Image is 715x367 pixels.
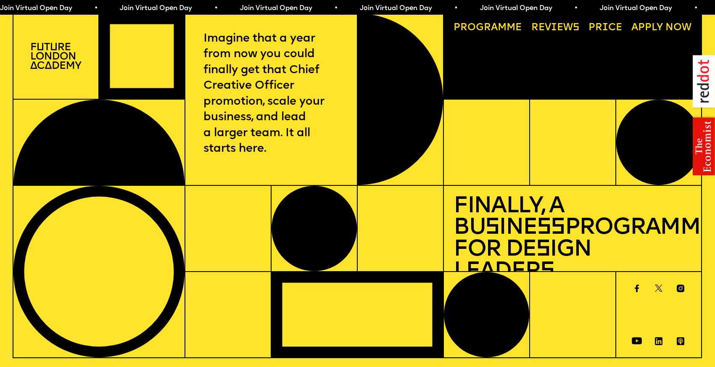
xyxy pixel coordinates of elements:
[491,23,498,33] span: a
[334,5,338,12] span: •
[94,5,98,12] span: •
[694,5,698,12] span: •
[631,23,638,33] span: A
[454,196,691,283] h1: Finally, a Bu ine Programme for De ign Leader
[203,31,339,157] p: Imagine that a year from now you could finally get that Chief Creative Officer promotion, scale y...
[537,217,565,240] span: ss
[574,5,578,12] span: •
[583,18,627,38] a: Price
[485,217,499,240] span: s
[454,5,458,12] span: •
[449,18,527,38] a: Programme
[214,5,218,12] span: •
[626,18,697,38] a: Apply now
[536,238,550,261] span: s
[540,260,554,283] span: s
[526,18,584,38] a: Reviews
